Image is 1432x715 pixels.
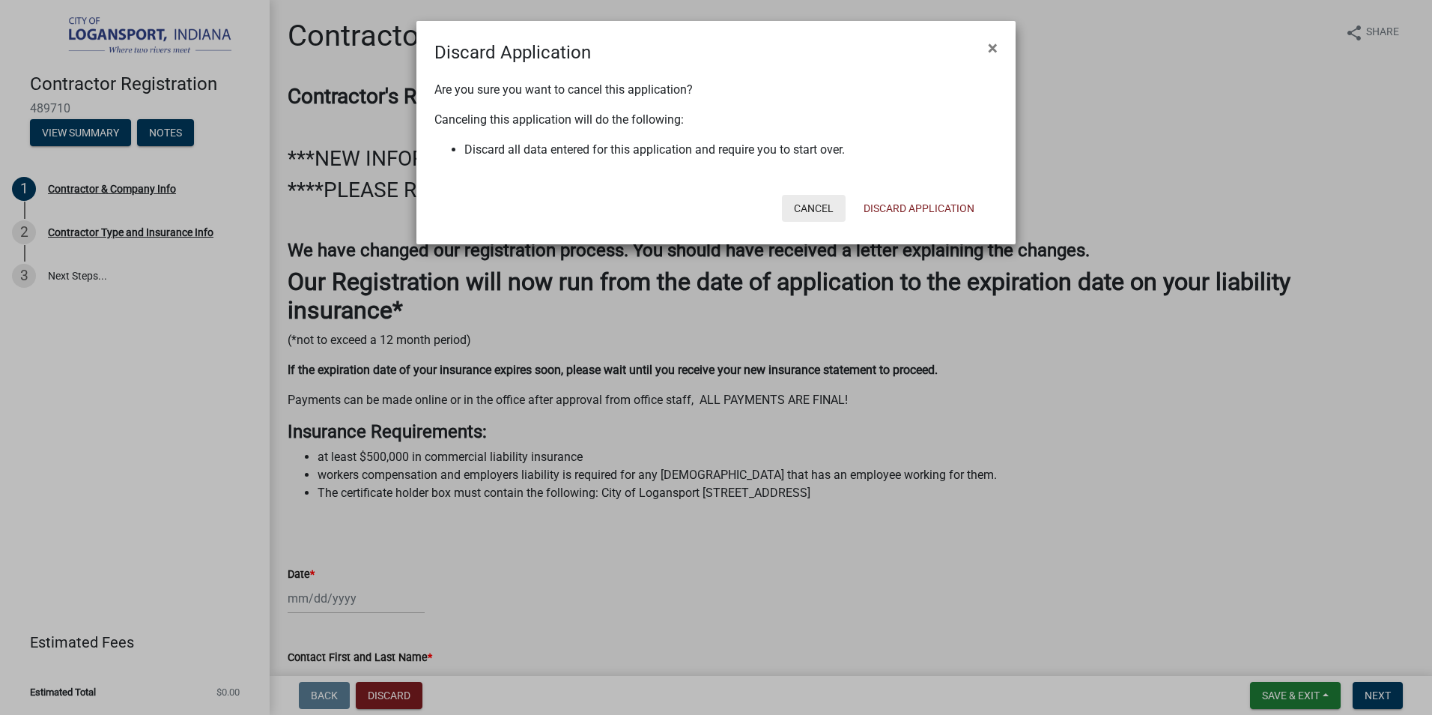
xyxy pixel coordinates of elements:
[434,81,998,99] p: Are you sure you want to cancel this application?
[852,195,986,222] button: Discard Application
[434,39,591,66] h4: Discard Application
[434,111,998,129] p: Canceling this application will do the following:
[464,141,998,159] li: Discard all data entered for this application and require you to start over.
[782,195,846,222] button: Cancel
[988,37,998,58] span: ×
[976,27,1010,69] button: Close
